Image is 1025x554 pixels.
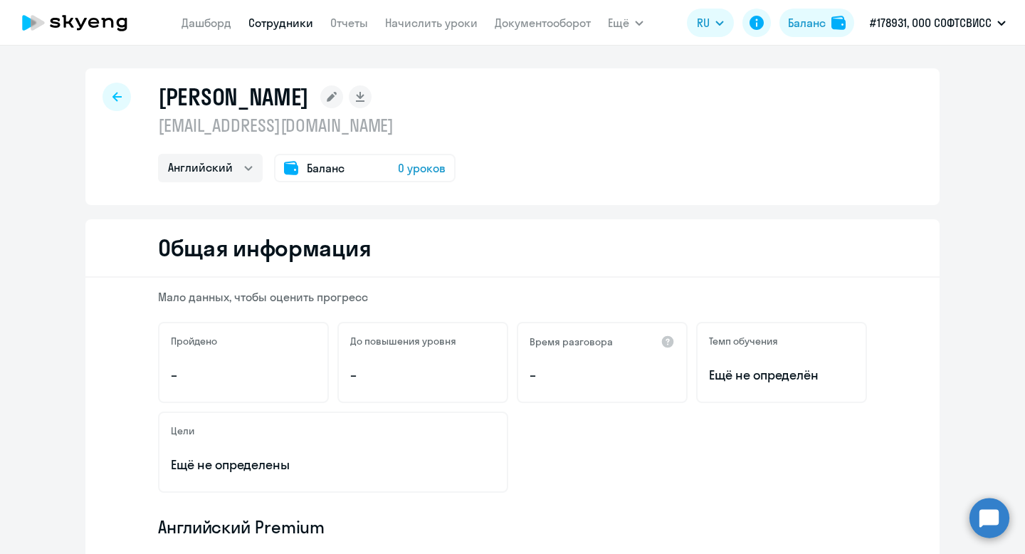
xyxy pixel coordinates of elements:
p: Ещё не определены [171,456,495,474]
h5: Время разговора [530,335,613,348]
a: Документооборот [495,16,591,30]
img: balance [831,16,846,30]
p: – [171,366,316,385]
span: Баланс [307,160,345,177]
span: Ещё [608,14,629,31]
button: Балансbalance [779,9,854,37]
p: – [350,366,495,385]
span: RU [697,14,710,31]
span: 0 уроков [398,160,446,177]
a: Начислить уроки [385,16,478,30]
span: Ещё не определён [709,366,854,385]
h5: Пройдено [171,335,217,347]
a: Сотрудники [248,16,313,30]
h5: Цели [171,424,194,437]
a: Отчеты [330,16,368,30]
p: #178931, ООО СОФТСВИСС [870,14,992,31]
button: Ещё [608,9,643,37]
p: – [530,366,675,385]
h2: Общая информация [158,234,371,262]
a: Дашборд [182,16,231,30]
button: #178931, ООО СОФТСВИСС [863,6,1013,40]
button: RU [687,9,734,37]
p: [EMAIL_ADDRESS][DOMAIN_NAME] [158,114,456,137]
h1: [PERSON_NAME] [158,83,309,111]
div: Баланс [788,14,826,31]
p: Мало данных, чтобы оценить прогресс [158,289,867,305]
span: Английский Premium [158,516,325,538]
h5: Темп обучения [709,335,778,347]
h5: До повышения уровня [350,335,456,347]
